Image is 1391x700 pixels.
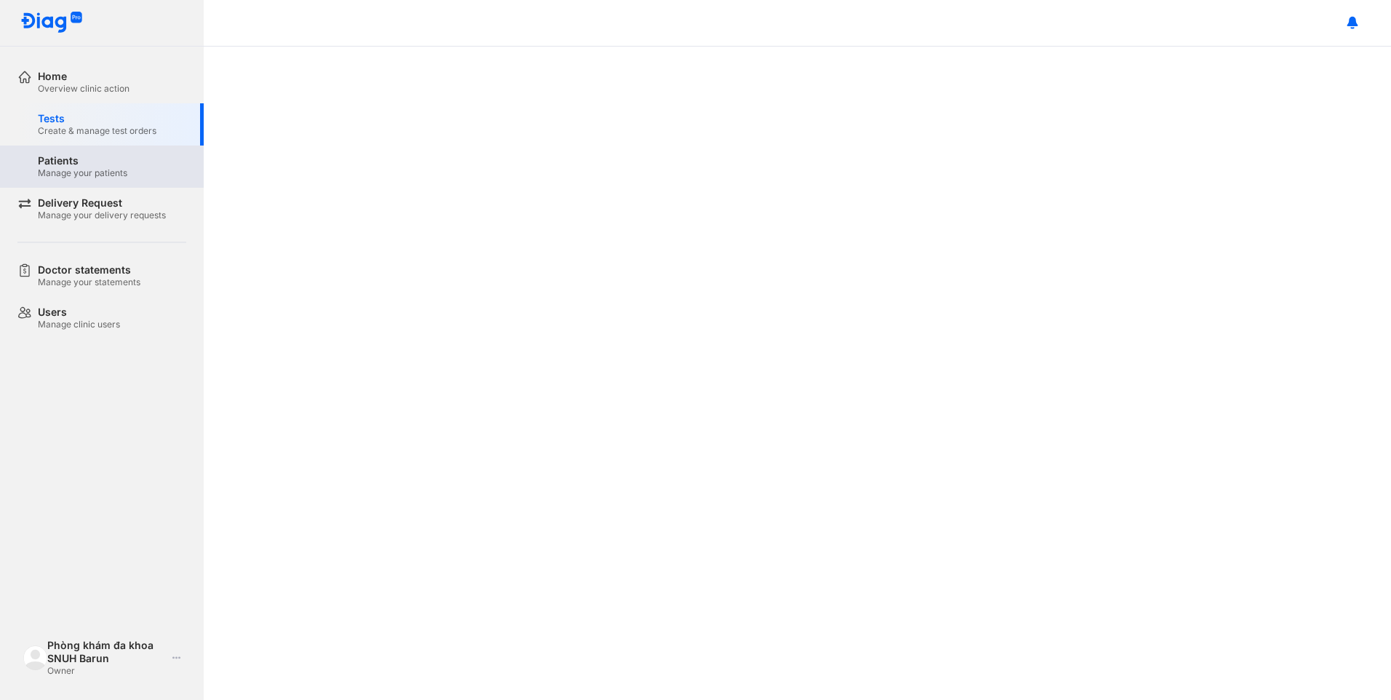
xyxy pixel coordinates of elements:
[38,112,156,125] div: Tests
[38,277,140,288] div: Manage your statements
[47,665,166,677] div: Owner
[20,12,83,34] img: logo
[38,210,166,221] div: Manage your delivery requests
[38,70,129,83] div: Home
[38,154,127,167] div: Patients
[38,83,129,95] div: Overview clinic action
[38,167,127,179] div: Manage your patients
[38,263,140,277] div: Doctor statements
[47,639,166,665] div: Phòng khám đa khoa SNUH Barun
[23,645,47,669] img: logo
[38,306,120,319] div: Users
[38,196,166,210] div: Delivery Request
[38,125,156,137] div: Create & manage test orders
[38,319,120,330] div: Manage clinic users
